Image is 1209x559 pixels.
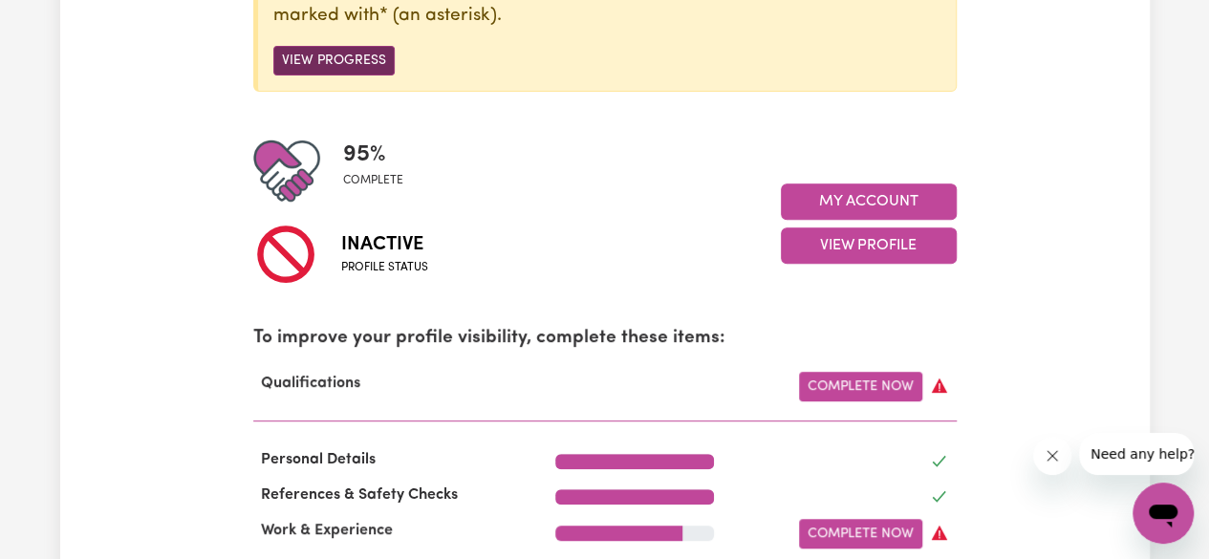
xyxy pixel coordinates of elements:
div: Profile completeness: 95% [343,138,419,204]
button: View Progress [273,46,395,75]
span: Inactive [341,230,428,259]
span: Work & Experience [253,523,400,538]
span: References & Safety Checks [253,487,465,503]
span: Personal Details [253,452,383,467]
iframe: Button to launch messaging window [1133,483,1194,544]
button: View Profile [781,227,957,264]
span: complete [343,172,403,189]
a: Complete Now [799,519,922,548]
span: an asterisk [379,7,497,25]
span: Need any help? [11,13,116,29]
p: To improve your profile visibility, complete these items: [253,325,957,353]
span: 95 % [343,138,403,172]
a: Complete Now [799,372,922,401]
button: My Account [781,183,957,220]
iframe: Message from company [1079,433,1194,475]
iframe: Close message [1033,437,1071,475]
span: Profile status [341,259,428,276]
span: Qualifications [253,376,368,391]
